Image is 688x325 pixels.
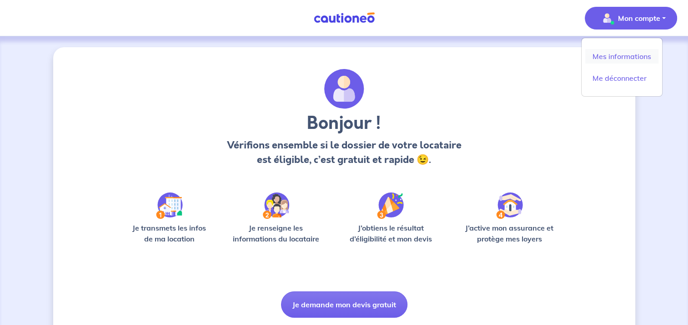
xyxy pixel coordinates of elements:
[310,12,378,24] img: Cautioneo
[224,138,464,167] p: Vérifions ensemble si le dossier de votre locataire est éligible, c’est gratuit et rapide 😉.
[496,192,523,219] img: /static/bfff1cf634d835d9112899e6a3df1a5d/Step-4.svg
[339,222,442,244] p: J’obtiens le résultat d’éligibilité et mon devis
[156,192,183,219] img: /static/90a569abe86eec82015bcaae536bd8e6/Step-1.svg
[263,192,289,219] img: /static/c0a346edaed446bb123850d2d04ad552/Step-2.svg
[126,222,213,244] p: Je transmets les infos de ma location
[618,13,660,24] p: Mon compte
[600,11,614,25] img: illu_account_valid_menu.svg
[457,222,562,244] p: J’active mon assurance et protège mes loyers
[281,291,407,318] button: Je demande mon devis gratuit
[585,7,677,30] button: illu_account_valid_menu.svgMon compte
[324,69,364,109] img: archivate
[581,38,663,97] div: illu_account_valid_menu.svgMon compte
[377,192,404,219] img: /static/f3e743aab9439237c3e2196e4328bba9/Step-3.svg
[224,113,464,134] h3: Bonjour !
[585,49,658,64] a: Mes informations
[585,71,658,85] a: Me déconnecter
[227,222,325,244] p: Je renseigne les informations du locataire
